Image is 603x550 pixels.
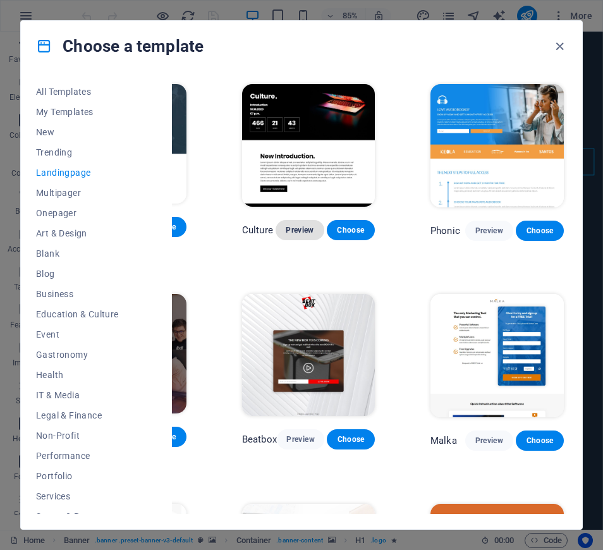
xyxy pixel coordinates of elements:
[242,84,375,207] img: Culture
[36,425,119,446] button: Non-Profit
[327,220,375,240] button: Choose
[36,223,119,243] button: Art & Design
[36,410,119,420] span: Legal & Finance
[36,471,119,481] span: Portfolio
[276,220,324,240] button: Preview
[516,221,564,241] button: Choose
[36,87,119,97] span: All Templates
[36,289,119,299] span: Business
[36,107,119,117] span: My Templates
[430,294,564,417] img: Malka
[36,324,119,345] button: Event
[36,36,204,56] h4: Choose a template
[36,329,119,339] span: Event
[465,221,513,241] button: Preview
[36,203,119,223] button: Onepager
[277,429,325,449] button: Preview
[36,248,119,259] span: Blank
[36,309,119,319] span: Education & Culture
[36,122,119,142] button: New
[242,224,273,236] p: Culture
[36,147,119,157] span: Trending
[327,429,375,449] button: Choose
[465,431,513,451] button: Preview
[36,162,119,183] button: Landingpage
[36,269,119,279] span: Blog
[36,168,119,178] span: Landingpage
[430,434,457,447] p: Malka
[337,434,365,444] span: Choose
[36,243,119,264] button: Blank
[287,434,315,444] span: Preview
[36,208,119,218] span: Onepager
[430,84,564,207] img: Phonic
[36,486,119,506] button: Services
[36,228,119,238] span: Art & Design
[36,183,119,203] button: Multipager
[286,225,314,235] span: Preview
[36,82,119,102] button: All Templates
[36,370,119,380] span: Health
[36,491,119,501] span: Services
[526,436,554,446] span: Choose
[36,264,119,284] button: Blog
[36,431,119,441] span: Non-Profit
[36,466,119,486] button: Portfolio
[36,127,119,137] span: New
[475,436,503,446] span: Preview
[430,224,460,237] p: Phonic
[337,225,365,235] span: Choose
[36,304,119,324] button: Education & Culture
[36,345,119,365] button: Gastronomy
[36,446,119,466] button: Performance
[36,405,119,425] button: Legal & Finance
[516,431,564,451] button: Choose
[36,102,119,122] button: My Templates
[36,385,119,405] button: IT & Media
[36,506,119,527] button: Sports & Beauty
[242,433,277,446] p: Beatbox
[36,350,119,360] span: Gastronomy
[36,451,119,461] span: Performance
[526,226,554,236] span: Choose
[242,294,375,417] img: Beatbox
[36,511,119,522] span: Sports & Beauty
[475,226,503,236] span: Preview
[36,188,119,198] span: Multipager
[36,365,119,385] button: Health
[36,284,119,304] button: Business
[36,390,119,400] span: IT & Media
[36,142,119,162] button: Trending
